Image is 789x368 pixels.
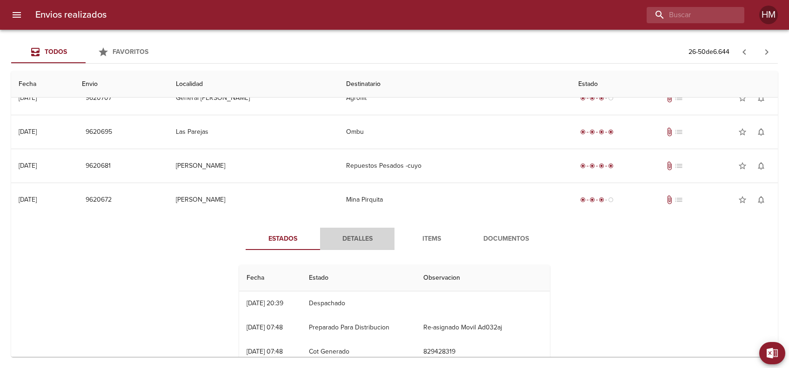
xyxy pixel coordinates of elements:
[301,340,416,364] td: Cot Generado
[74,71,168,98] th: Envio
[752,157,770,175] button: Activar notificaciones
[689,47,729,57] p: 26 - 50 de 6.644
[733,157,752,175] button: Agregar a favoritos
[113,48,148,56] span: Favoritos
[86,194,112,206] span: 9620672
[339,115,570,149] td: Ombu
[589,197,595,203] span: radio_button_checked
[6,4,28,26] button: menu
[589,95,595,101] span: radio_button_checked
[733,123,752,141] button: Agregar a favoritos
[759,6,778,24] div: HM
[756,41,778,63] span: Pagina siguiente
[665,127,674,137] span: Tiene documentos adjuntos
[247,323,283,331] div: [DATE] 07:48
[599,129,604,135] span: radio_button_checked
[416,340,550,364] td: 829428319
[82,158,114,175] button: 9620681
[580,129,586,135] span: radio_button_checked
[416,265,550,291] th: Observacion
[301,315,416,340] td: Preparado Para Distribucion
[674,161,683,171] span: No tiene pedido asociado
[580,197,586,203] span: radio_button_checked
[11,71,74,98] th: Fecha
[326,233,389,245] span: Detalles
[674,93,683,103] span: No tiene pedido asociado
[674,127,683,137] span: No tiene pedido asociado
[19,162,37,170] div: [DATE]
[756,161,766,171] span: notifications_none
[733,47,756,56] span: Pagina anterior
[647,7,729,23] input: buscar
[339,71,570,98] th: Destinatario
[168,115,339,149] td: Las Parejas
[246,228,543,250] div: Tabs detalle de guia
[752,191,770,209] button: Activar notificaciones
[752,123,770,141] button: Activar notificaciones
[589,163,595,169] span: radio_button_checked
[599,197,604,203] span: radio_button_checked
[580,95,586,101] span: radio_button_checked
[608,95,614,101] span: radio_button_unchecked
[19,94,37,102] div: [DATE]
[608,197,614,203] span: radio_button_unchecked
[665,195,674,204] span: Tiene documentos adjuntos
[759,6,778,24] div: Abrir información de usuario
[11,41,160,63] div: Tabs Envios
[752,89,770,107] button: Activar notificaciones
[738,93,747,103] span: star_border
[86,126,112,138] span: 9620695
[578,195,615,204] div: En viaje
[589,129,595,135] span: radio_button_checked
[168,81,339,115] td: General [PERSON_NAME]
[82,90,115,107] button: 9620707
[578,161,615,171] div: Entregado
[247,348,283,355] div: [DATE] 07:48
[665,93,674,103] span: Tiene documentos adjuntos
[738,127,747,137] span: star_border
[339,183,570,217] td: Mina Pirquita
[738,161,747,171] span: star_border
[239,265,301,291] th: Fecha
[759,342,785,364] button: Exportar Excel
[756,93,766,103] span: notifications_none
[86,92,112,104] span: 9620707
[578,127,615,137] div: Entregado
[578,93,615,103] div: En viaje
[571,71,778,98] th: Estado
[247,299,283,307] div: [DATE] 20:39
[82,124,116,141] button: 9620695
[251,233,314,245] span: Estados
[82,191,115,209] button: 9620672
[475,233,538,245] span: Documentos
[168,183,339,217] td: [PERSON_NAME]
[665,161,674,171] span: Tiene documentos adjuntos
[608,163,614,169] span: radio_button_checked
[19,196,37,204] div: [DATE]
[168,71,339,98] th: Localidad
[168,149,339,183] td: [PERSON_NAME]
[756,195,766,204] span: notifications_none
[756,127,766,137] span: notifications_none
[416,315,550,340] td: Re-asignado Movil Ad032aj
[733,89,752,107] button: Agregar a favoritos
[580,163,586,169] span: radio_button_checked
[301,291,416,315] td: Despachado
[86,160,111,172] span: 9620681
[674,195,683,204] span: No tiene pedido asociado
[339,149,570,183] td: Repuestos Pesados -cuyo
[400,233,463,245] span: Items
[599,163,604,169] span: radio_button_checked
[608,129,614,135] span: radio_button_checked
[301,265,416,291] th: Estado
[339,81,570,115] td: Agroflit
[35,7,107,22] h6: Envios realizados
[738,195,747,204] span: star_border
[45,48,67,56] span: Todos
[733,191,752,209] button: Agregar a favoritos
[19,128,37,136] div: [DATE]
[599,95,604,101] span: radio_button_checked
